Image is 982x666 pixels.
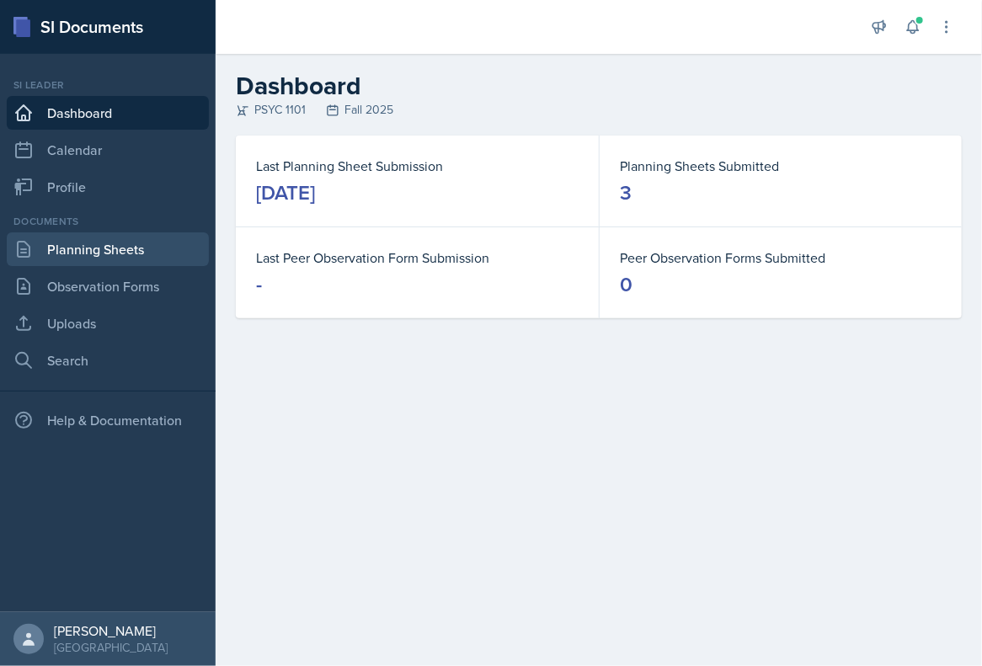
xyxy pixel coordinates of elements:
div: [PERSON_NAME] [54,622,168,639]
div: [DATE] [256,179,315,206]
div: 3 [620,179,632,206]
a: Dashboard [7,96,209,130]
div: - [256,271,262,298]
dt: Peer Observation Forms Submitted [620,248,942,268]
div: Help & Documentation [7,403,209,437]
a: Uploads [7,306,209,340]
a: Search [7,344,209,377]
a: Planning Sheets [7,232,209,266]
a: Observation Forms [7,269,209,303]
div: [GEOGRAPHIC_DATA] [54,639,168,656]
div: 0 [620,271,632,298]
dt: Last Planning Sheet Submission [256,156,579,176]
a: Calendar [7,133,209,167]
a: Profile [7,170,209,204]
h2: Dashboard [236,71,962,101]
div: PSYC 1101 Fall 2025 [236,101,962,119]
div: Documents [7,214,209,229]
dt: Planning Sheets Submitted [620,156,942,176]
div: Si leader [7,77,209,93]
dt: Last Peer Observation Form Submission [256,248,579,268]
